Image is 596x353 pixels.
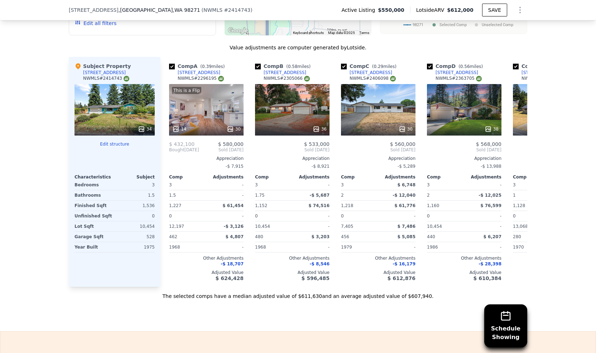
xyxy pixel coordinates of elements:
[255,156,330,161] div: Appreciation
[436,70,478,75] div: [STREET_ADDRESS]
[513,214,516,219] span: 0
[222,203,244,208] span: $ 61,454
[394,203,415,208] span: $ 61,776
[513,203,525,208] span: 1,128
[227,126,241,133] div: 30
[312,234,330,239] span: $ 3,203
[169,203,181,208] span: 1,227
[328,31,355,35] span: Map data ©2025
[255,182,258,187] span: 3
[480,203,501,208] span: $ 76,599
[341,6,378,14] span: Active Listing
[208,242,244,252] div: -
[226,26,250,35] a: Open this area in Google Maps (opens a new window)
[264,70,306,75] div: [STREET_ADDRESS]
[476,76,482,82] img: NWMLS Logo
[74,242,113,252] div: Year Built
[199,147,244,153] span: Sold [DATE]
[464,174,501,180] div: Adjustments
[169,182,172,187] span: 3
[74,201,113,211] div: Finished Sqft
[74,174,115,180] div: Characteristics
[292,174,330,180] div: Adjustments
[226,26,250,35] img: Google
[474,275,501,281] span: $ 610,384
[398,224,415,229] span: $ 7,486
[169,141,194,147] span: $ 432,100
[74,190,113,200] div: Bathrooms
[283,64,313,69] span: ( miles)
[380,242,415,252] div: -
[169,174,206,180] div: Comp
[255,214,258,219] span: 0
[390,76,396,82] img: NWMLS Logo
[513,63,568,70] div: Comp E
[427,147,501,153] span: Sold [DATE]
[398,182,415,187] span: $ 6,748
[264,75,310,82] div: NWMLS # 2305066
[116,232,155,242] div: 528
[513,156,587,161] div: Appreciation
[74,180,113,190] div: Bedrooms
[226,164,244,169] span: -$ 7,915
[308,203,330,208] span: $ 74,516
[427,182,430,187] span: 3
[124,76,129,82] img: NWMLS Logo
[341,234,349,239] span: 456
[208,180,244,190] div: -
[224,7,250,13] span: # 2414743
[74,63,131,70] div: Subject Property
[294,211,330,221] div: -
[466,221,501,231] div: -
[304,76,310,82] img: NWMLS Logo
[74,141,155,147] button: Edit structure
[310,193,330,198] span: -$ 5,687
[304,141,330,147] span: $ 533,000
[255,147,330,153] span: Sold [DATE]
[69,44,527,51] div: Value adjustments are computer generated by Lotside .
[255,255,330,261] div: Other Adjustments
[83,70,126,75] div: [STREET_ADDRESS]
[341,190,377,200] div: 2
[341,63,399,70] div: Comp C
[169,242,205,252] div: 1968
[169,234,177,239] span: 462
[173,7,200,13] span: , WA 98271
[169,214,172,219] span: 0
[350,75,396,82] div: NWMLS # 2406098
[206,174,244,180] div: Adjustments
[513,182,516,187] span: 3
[312,164,330,169] span: -$ 8,921
[485,126,499,133] div: 38
[74,221,113,231] div: Lot Sqft
[221,261,244,266] span: -$ 18,707
[341,70,392,75] a: [STREET_ADDRESS]
[427,224,442,229] span: 10,454
[169,147,199,153] div: [DATE]
[390,141,415,147] span: $ 560,000
[484,234,501,239] span: $ 6,207
[393,193,415,198] span: -$ 12,040
[466,211,501,221] div: -
[427,203,439,208] span: 1,160
[341,255,415,261] div: Other Adjustments
[202,64,212,69] span: 0.39
[169,190,205,200] div: 1.5
[341,174,378,180] div: Comp
[378,174,415,180] div: Adjustments
[427,174,464,180] div: Comp
[341,214,344,219] span: 0
[481,164,501,169] span: -$ 13,988
[513,70,596,75] a: [STREET_ADDRESS][PERSON_NAME]
[216,275,244,281] span: $ 624,428
[313,126,327,133] div: 36
[521,75,568,82] div: NWMLS # 2393340
[169,63,227,70] div: Comp A
[208,211,244,221] div: -
[436,75,482,82] div: NWMLS # 2363705
[169,255,244,261] div: Other Adjustments
[513,147,587,153] span: Sold [DATE]
[413,23,423,27] text: 98271
[255,203,267,208] span: 1,152
[294,180,330,190] div: -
